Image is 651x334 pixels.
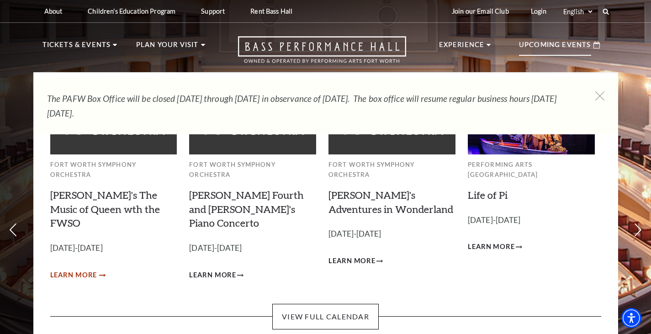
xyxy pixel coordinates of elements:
[50,270,97,281] span: Learn More
[468,241,515,253] span: Learn More
[50,159,177,180] p: Fort Worth Symphony Orchestra
[205,36,439,72] a: Open this option
[519,39,591,56] p: Upcoming Events
[50,270,105,281] a: Learn More Windborne's The Music of Queen wth the FWSO
[47,93,556,118] em: The PAFW Box Office will be closed [DATE] through [DATE] in observance of [DATE]. The box office ...
[468,214,595,227] p: [DATE]-[DATE]
[50,189,160,229] a: [PERSON_NAME]'s The Music of Queen wth the FWSO
[44,7,63,15] p: About
[189,159,316,180] p: Fort Worth Symphony Orchestra
[561,7,594,16] select: Select:
[328,189,453,215] a: [PERSON_NAME]'s Adventures in Wonderland
[328,228,455,241] p: [DATE]-[DATE]
[189,270,243,281] a: Learn More Brahms Fourth and Grieg's Piano Concerto
[328,255,376,267] span: Learn More
[468,241,522,253] a: Learn More Life of Pi
[189,189,304,229] a: [PERSON_NAME] Fourth and [PERSON_NAME]'s Piano Concerto
[201,7,225,15] p: Support
[42,39,111,56] p: Tickets & Events
[328,255,383,267] a: Learn More Alice's Adventures in Wonderland
[250,7,292,15] p: Rent Bass Hall
[189,270,236,281] span: Learn More
[328,159,455,180] p: Fort Worth Symphony Orchestra
[468,189,508,201] a: Life of Pi
[136,39,199,56] p: Plan Your Visit
[189,242,316,255] p: [DATE]-[DATE]
[439,39,485,56] p: Experience
[50,242,177,255] p: [DATE]-[DATE]
[272,304,379,329] a: View Full Calendar
[88,7,175,15] p: Children's Education Program
[468,159,595,180] p: Performing Arts [GEOGRAPHIC_DATA]
[621,308,641,328] div: Accessibility Menu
